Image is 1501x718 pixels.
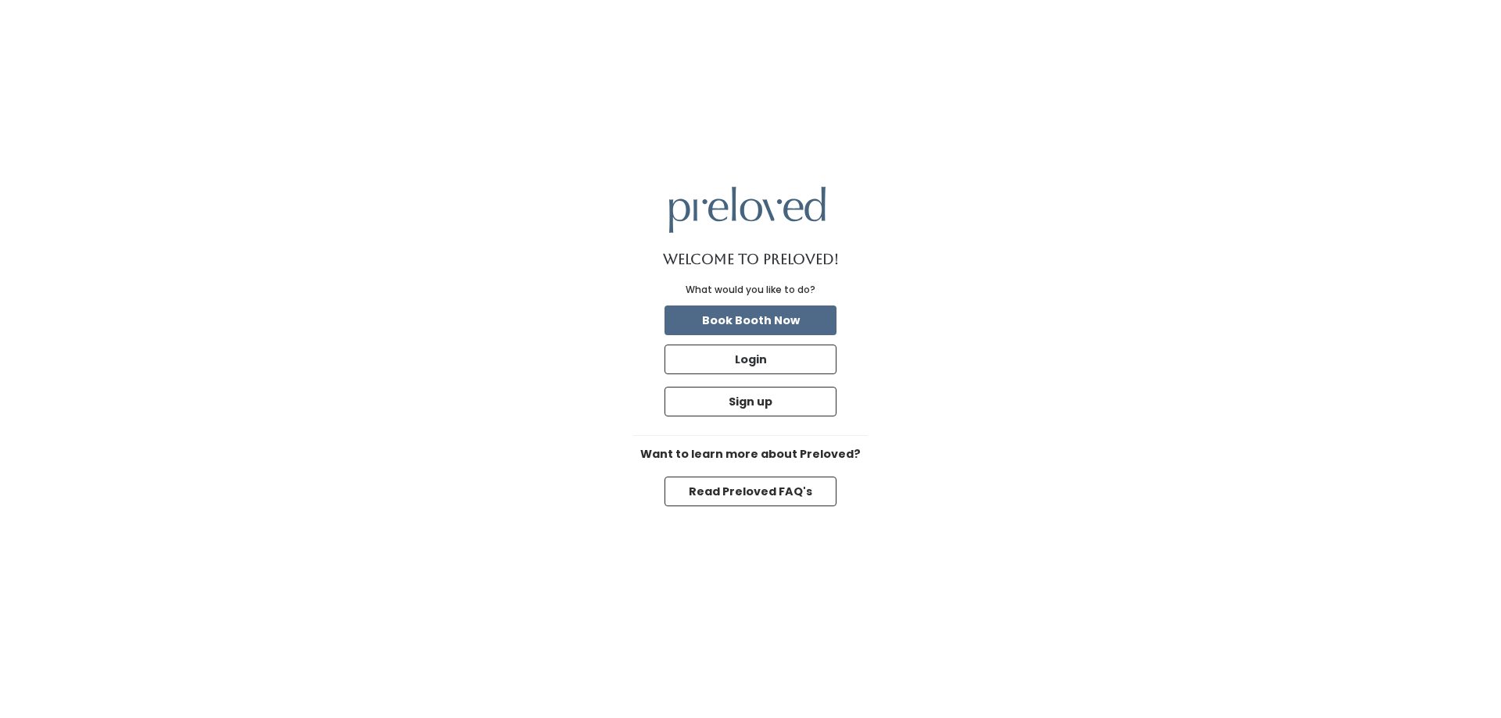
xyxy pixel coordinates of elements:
h1: Welcome to Preloved! [663,252,839,267]
button: Book Booth Now [665,305,836,335]
a: Login [661,341,840,377]
button: Read Preloved FAQ's [665,477,836,506]
button: Login [665,345,836,374]
h6: Want to learn more about Preloved? [633,448,868,461]
div: What would you like to do? [686,283,815,297]
img: preloved logo [669,187,826,233]
button: Sign up [665,387,836,416]
a: Sign up [661,384,840,420]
